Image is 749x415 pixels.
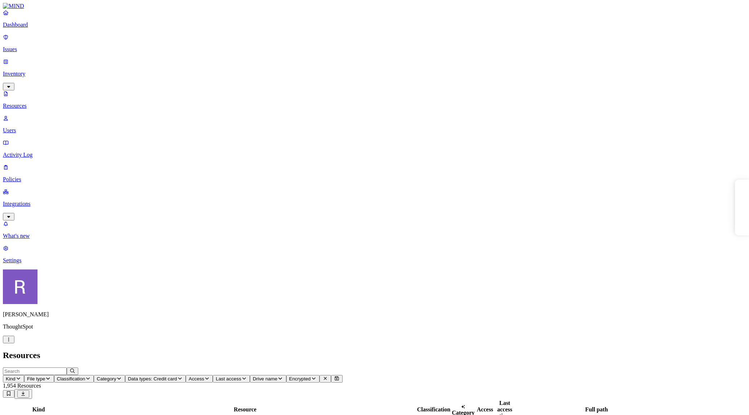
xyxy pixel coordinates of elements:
[3,323,746,330] p: ThoughtSpot
[3,22,746,28] p: Dashboard
[6,376,16,381] span: Kind
[253,376,277,381] span: Drive name
[75,406,416,413] div: Resource
[3,367,67,375] input: Search
[289,376,311,381] span: Encrypted
[3,176,746,183] p: Policies
[515,406,678,413] div: Full path
[189,376,204,381] span: Access
[3,351,746,360] h2: Resources
[4,406,73,413] div: Kind
[3,311,746,318] p: [PERSON_NAME]
[128,376,177,381] span: Data types: Credit card
[3,269,38,304] img: Rich Thompson
[3,103,746,109] p: Resources
[97,376,116,381] span: Category
[57,376,85,381] span: Classification
[216,376,241,381] span: Last access
[417,406,450,413] div: Classification
[3,71,746,77] p: Inventory
[3,152,746,158] p: Activity Log
[476,406,494,413] div: Access
[3,257,746,264] p: Settings
[3,46,746,53] p: Issues
[3,383,41,389] span: 1,954 Resources
[27,376,45,381] span: File type
[3,233,746,239] p: What's new
[3,3,24,9] img: MIND
[3,201,746,207] p: Integrations
[3,127,746,134] p: Users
